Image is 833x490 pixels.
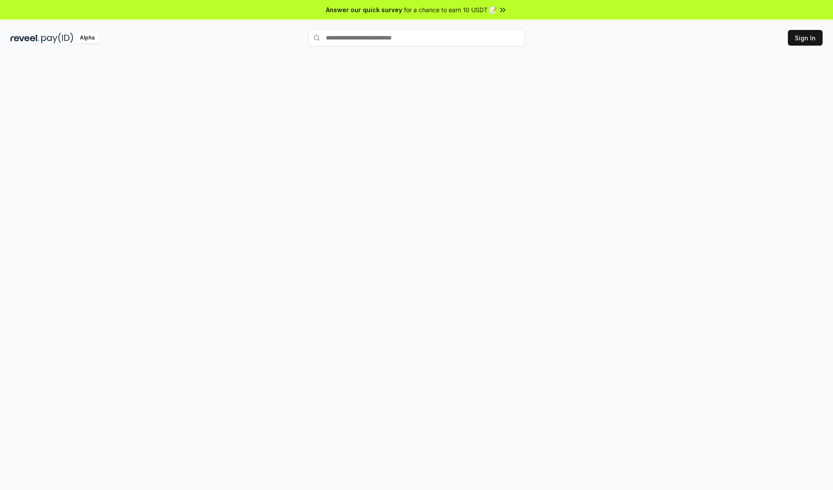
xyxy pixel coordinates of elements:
img: pay_id [41,33,73,43]
span: for a chance to earn 10 USDT 📝 [404,5,497,14]
img: reveel_dark [10,33,39,43]
button: Sign In [788,30,823,46]
div: Alpha [75,33,99,43]
span: Answer our quick survey [326,5,402,14]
